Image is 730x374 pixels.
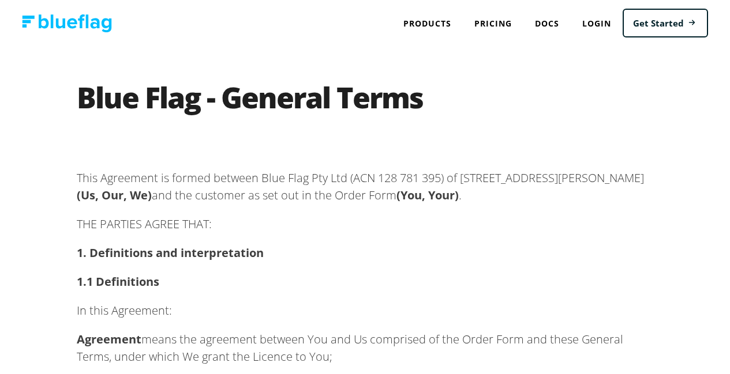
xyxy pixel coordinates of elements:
[623,9,708,38] a: Get Started
[77,83,654,129] h1: Blue Flag - General Terms
[77,169,654,204] p: This Agreement is formed between Blue Flag Pty Ltd (ACN 128 781 395) of [STREET_ADDRESS][PERSON_N...
[77,187,152,203] b: (Us, Our, We)
[463,12,523,35] a: Pricing
[396,187,459,203] b: (You, Your)
[77,274,159,289] b: 1.1 Definitions
[392,12,463,35] div: Products
[22,14,112,32] img: Blue Flag logo
[571,12,623,35] a: Login to Blue Flag application
[77,302,654,319] p: In this Agreement:
[77,245,264,260] b: 1. Definitions and interpretation
[77,216,654,233] p: THE PARTIES AGREE THAT:
[77,331,141,347] b: Agreement
[523,12,571,35] a: Docs
[77,331,654,365] p: means the agreement between You and Us comprised of the Order Form and these General Terms, under...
